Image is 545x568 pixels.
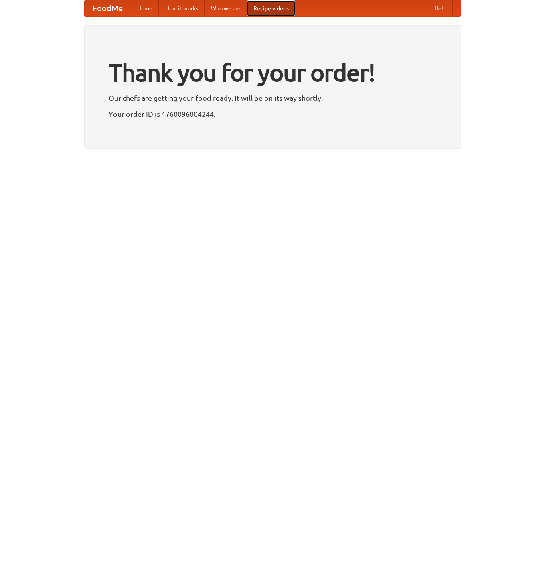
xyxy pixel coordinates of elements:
[109,108,437,120] p: Your order ID is 1760096004244.
[131,0,159,16] a: Home
[109,53,437,92] h1: Thank you for your order!
[428,0,453,16] a: Help
[159,0,205,16] a: How it works
[247,0,295,16] a: Recipe videos
[205,0,247,16] a: Who we are
[85,0,131,16] a: FoodMe
[109,92,437,104] p: Our chefs are getting your food ready. It will be on its way shortly.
